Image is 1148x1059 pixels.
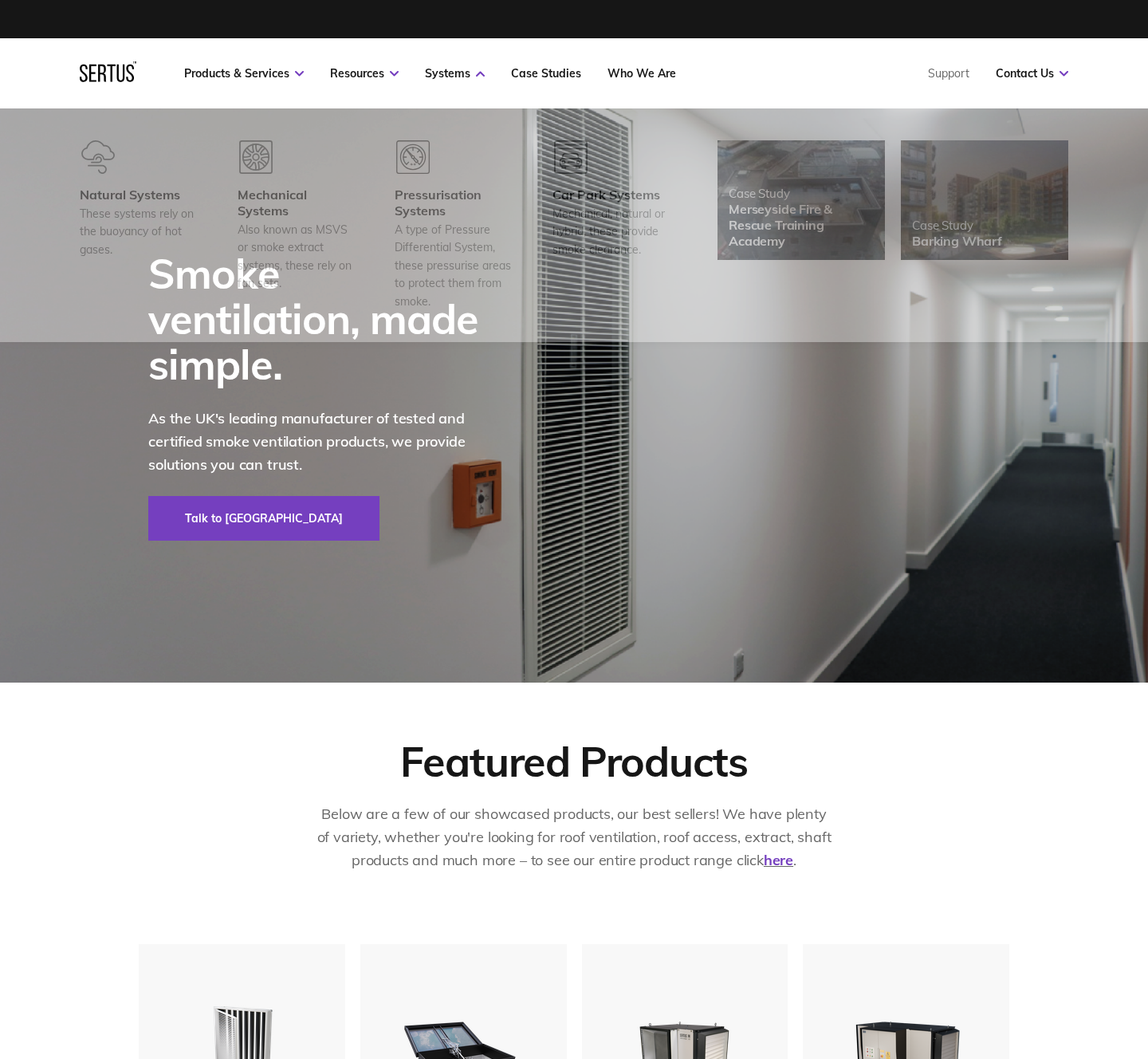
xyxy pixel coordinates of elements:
[395,140,513,310] a: Pressurisation SystemsA type of Pressure Differential System, these pressurise areas to protect t...
[238,140,356,310] a: Mechanical SystemsAlso known as MSVS or smoke extract systems, these rely on fan sets.
[425,66,485,81] a: Systems
[552,187,670,203] div: Car Park Systems
[148,250,499,388] div: Smoke ventilation, made simple.
[148,407,499,476] p: As the UK's leading manufacturer of tested and certified smoke ventilation products, we provide s...
[184,66,304,81] a: Products & Services
[928,66,969,81] a: Support
[996,66,1068,81] a: Contact Us
[148,496,379,541] a: Talk to [GEOGRAPHIC_DATA]
[395,187,513,218] div: Pressurisation Systems
[80,205,198,258] div: These systems rely on the buoyancy of hot gases.
[764,851,793,869] a: here
[395,221,513,310] div: A type of Pressure Differential System, these pressurise areas to protect them from smoke.
[238,187,356,218] div: Mechanical Systems
[729,201,874,249] div: Merseyside Fire & Rescue Training Academy
[80,140,198,310] a: Natural SystemsThese systems rely on the buoyancy of hot gases.
[552,140,670,310] a: Car Park SystemsMechanical, natural or hybrid, these provide smoke clearance.
[238,221,356,293] div: Also known as MSVS or smoke extract systems, these rely on fan sets.
[400,735,748,787] div: Featured Products
[511,66,581,81] a: Case Studies
[607,66,676,81] a: Who We Are
[552,205,670,258] div: Mechanical, natural or hybrid, these provide smoke clearance.
[901,140,1068,260] a: Case StudyBarking Wharf
[912,218,1002,233] div: Case Study
[912,233,1002,249] div: Barking Wharf
[717,140,885,260] a: Case StudyMerseyside Fire & Rescue Training Academy
[330,66,399,81] a: Resources
[80,187,198,203] div: Natural Systems
[729,186,874,201] div: Case Study
[315,803,833,872] p: Below are a few of our showcased products, our best sellers! We have plenty of variety, whether y...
